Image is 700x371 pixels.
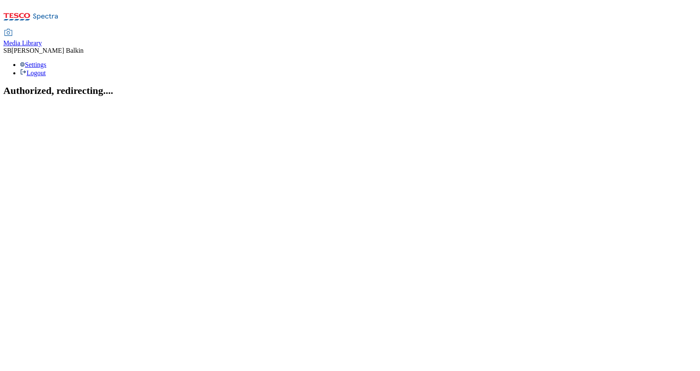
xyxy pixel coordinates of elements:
span: Media Library [3,39,42,47]
a: Logout [20,69,46,76]
h2: Authorized, redirecting.... [3,85,697,96]
span: SB [3,47,12,54]
span: [PERSON_NAME] Balkin [12,47,84,54]
a: Settings [20,61,47,68]
a: Media Library [3,29,42,47]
